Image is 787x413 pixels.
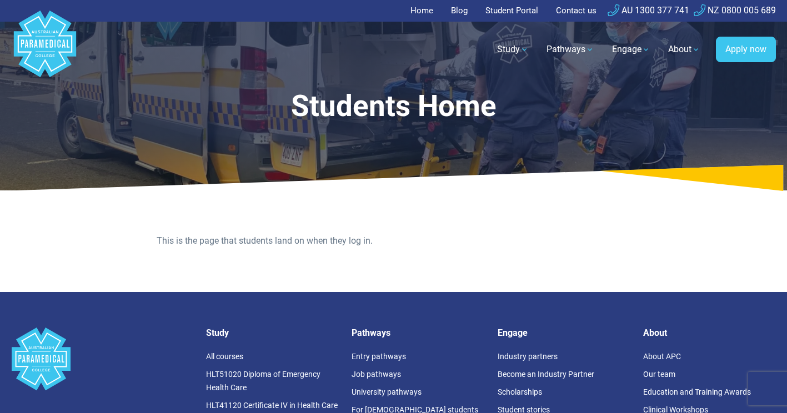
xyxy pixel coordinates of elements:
a: About [661,34,707,65]
a: Job pathways [352,370,401,379]
h5: Pathways [352,328,484,338]
a: University pathways [352,387,422,396]
a: All courses [206,352,243,361]
p: This is the page that students land on when they log in. [157,234,630,248]
a: Pathways [540,34,601,65]
a: NZ 0800 005 689 [694,5,776,16]
a: About APC [643,352,681,361]
a: Entry pathways [352,352,406,361]
a: Education and Training Awards [643,387,751,396]
h5: Engage [498,328,630,338]
a: Australian Paramedical College [12,22,78,78]
a: HLT51020 Diploma of Emergency Health Care [206,370,320,392]
a: Industry partners [498,352,558,361]
a: Space [12,328,193,390]
a: Become an Industry Partner [498,370,594,379]
a: Study [490,34,535,65]
a: Scholarships [498,387,542,396]
a: HLT41120 Certificate IV in Health Care [206,401,338,410]
a: AU 1300 377 741 [608,5,689,16]
h5: About [643,328,776,338]
a: Engage [605,34,657,65]
a: Apply now [716,37,776,62]
a: Our team [643,370,675,379]
h5: Study [206,328,339,338]
h1: Students Home [107,89,680,124]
